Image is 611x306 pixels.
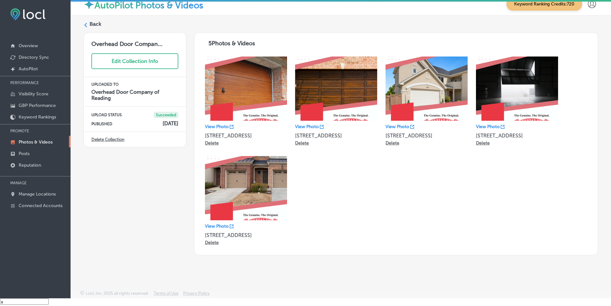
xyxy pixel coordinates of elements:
a: Privacy Policy [183,291,210,299]
p: Overview [19,43,38,48]
a: Terms of Use [154,291,178,299]
p: Locl, Inc. 2025 all rights reserved. [86,291,149,296]
p: Manage Locations [19,191,56,197]
label: Back [89,21,101,28]
p: Delete [386,140,399,146]
p: View Photo [476,124,500,129]
p: GBP Performance [19,103,56,108]
p: View Photo [205,124,229,129]
p: AutoPilot [19,66,38,72]
button: Edit Collection Info [91,53,178,69]
p: PUBLISHED [91,122,112,126]
h4: [DATE] [163,120,178,127]
p: Visibility Score [19,91,48,97]
img: Collection thumbnail [295,57,377,121]
p: UPLOAD STATUS [91,113,122,117]
p: [STREET_ADDRESS] [295,133,377,139]
p: Delete [476,140,490,146]
a: View Photo [476,124,505,129]
img: Collection thumbnail [205,156,287,220]
p: Posts [19,151,30,156]
p: View Photo [205,223,229,229]
span: Succeeded [154,112,178,118]
h3: Overhead Door Compan... [84,33,186,48]
p: Directory Sync [19,55,49,60]
img: Collection thumbnail [476,57,558,121]
a: View Photo [295,124,324,129]
img: Collection thumbnail [386,57,468,121]
p: View Photo [386,124,409,129]
p: [STREET_ADDRESS] [205,133,287,139]
p: Keyword Rankings [19,114,56,120]
p: [STREET_ADDRESS] [205,232,287,238]
a: View Photo [386,124,414,129]
p: Delete [295,140,309,146]
img: fda3e92497d09a02dc62c9cd864e3231.png [10,8,46,20]
a: Delete Collection [91,137,124,142]
p: UPLOADED TO [91,82,178,87]
p: Connected Accounts [19,203,63,208]
p: Reputation [19,162,41,168]
a: View Photo [205,124,233,129]
p: View Photo [295,124,319,129]
p: [STREET_ADDRESS] [476,133,558,139]
p: [STREET_ADDRESS] [386,133,468,139]
img: Collection thumbnail [205,57,287,121]
p: Delete [205,140,219,146]
p: Delete [205,240,219,245]
p: Photos & Videos [19,139,53,145]
h4: Overhead Door Company of Reading [91,89,178,101]
span: 5 Photos & Videos [208,40,255,47]
a: View Photo [205,223,233,229]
